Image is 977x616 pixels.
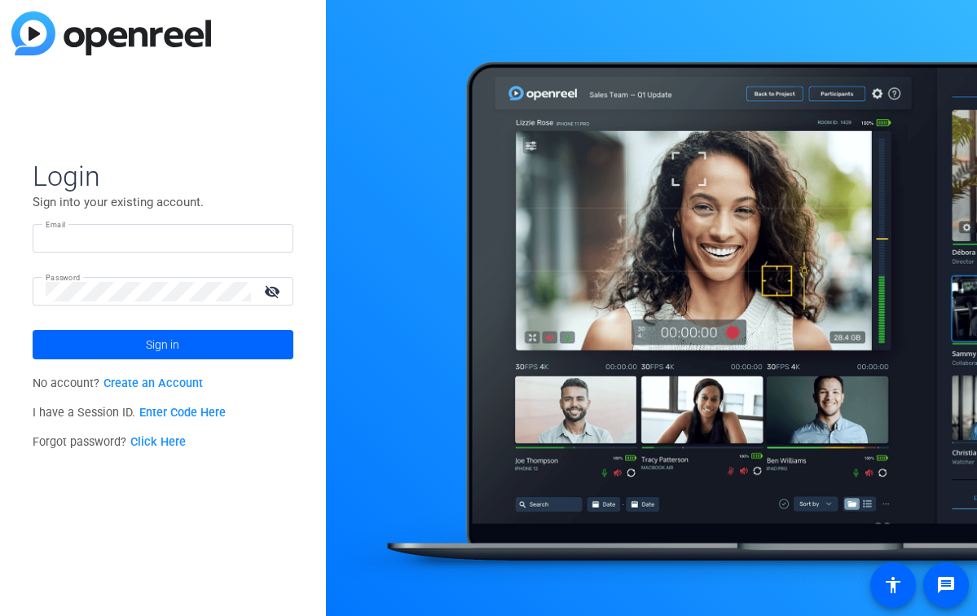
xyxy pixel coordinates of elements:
[139,406,226,420] a: Enter Code Here
[103,376,203,390] a: Create an Account
[33,193,293,211] p: Sign into your existing account.
[33,435,186,449] span: Forgot password?
[46,273,81,282] mat-label: Password
[33,406,226,420] span: I have a Session ID.
[11,11,211,55] img: blue-gradient.svg
[130,435,186,449] a: Click Here
[883,575,903,595] mat-icon: accessibility
[33,159,293,193] span: Login
[33,330,293,359] button: Sign in
[33,376,203,390] span: No account?
[936,575,956,595] mat-icon: message
[46,229,280,249] input: Enter Email Address
[146,324,179,365] span: Sign in
[254,279,293,303] mat-icon: visibility_off
[46,220,66,229] mat-label: Email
